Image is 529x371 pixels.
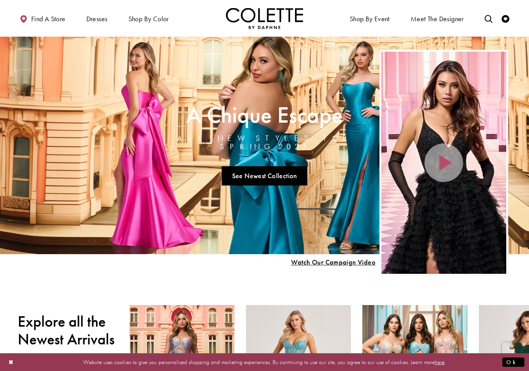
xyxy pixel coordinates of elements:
[435,358,445,366] a: here
[126,8,171,29] span: Shop by color
[500,8,511,29] a: Check Wishlist
[86,15,108,23] span: Dresses
[409,8,466,29] a: Meet the designer
[31,15,66,23] span: Find a store
[5,355,18,369] button: Close Dialog
[18,313,118,348] h2: Explore all the Newest Arrivals
[222,166,307,185] a: See Newest Collection A Chique Escape All New Styles For Spring 2025
[348,8,392,29] span: Shop By Event
[291,258,376,266] span: Play Slide #15 Video
[56,357,473,367] p: Website uses cookies to give you personalized shopping and marketing experiences. By continuing t...
[226,8,303,29] img: Colette by Daphne
[502,357,524,367] button: Submit Dialog
[149,163,380,189] ul: Slider Links
[411,15,464,23] span: Meet the designer
[18,8,67,29] a: Find a store
[226,8,303,29] a: Visit Home Page
[350,15,390,23] span: Shop By Event
[483,8,494,29] a: Toggle search
[84,8,110,29] span: Dresses
[128,15,169,23] span: Shop by color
